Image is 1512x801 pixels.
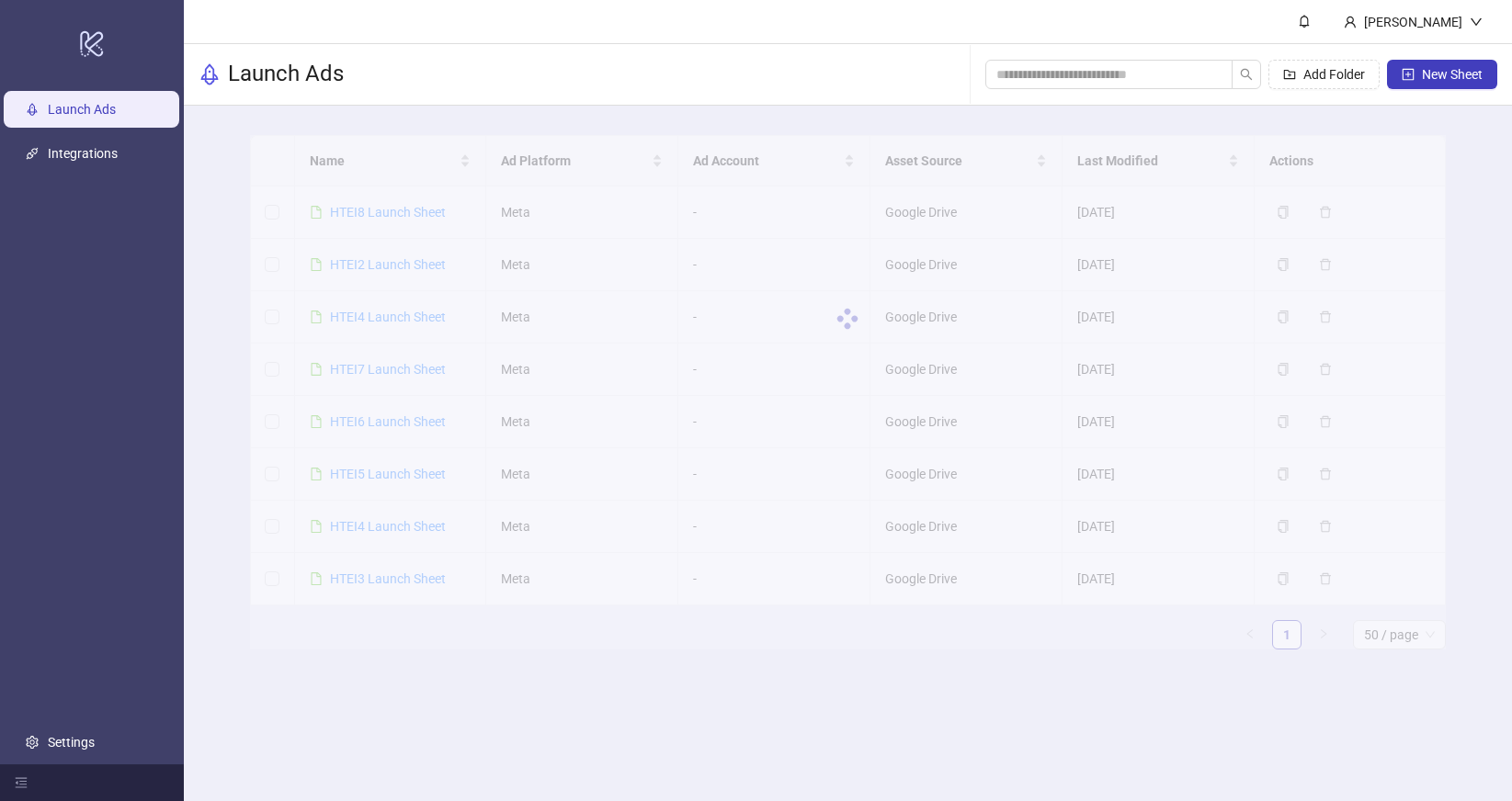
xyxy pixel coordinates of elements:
h3: Launch Ads [228,60,344,89]
a: Launch Ads [48,102,116,117]
span: menu-fold [15,776,28,789]
span: down [1470,16,1483,28]
span: Add Folder [1303,67,1365,82]
a: Integrations [48,146,118,161]
button: Add Folder [1268,60,1380,89]
span: folder-add [1283,68,1296,81]
span: user [1344,16,1357,28]
span: New Sheet [1422,67,1483,82]
span: plus-square [1402,68,1415,81]
a: Settings [48,735,95,750]
span: bell [1298,15,1311,28]
div: [PERSON_NAME] [1357,12,1470,32]
button: New Sheet [1387,60,1497,89]
span: search [1240,68,1253,81]
span: rocket [199,63,221,85]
